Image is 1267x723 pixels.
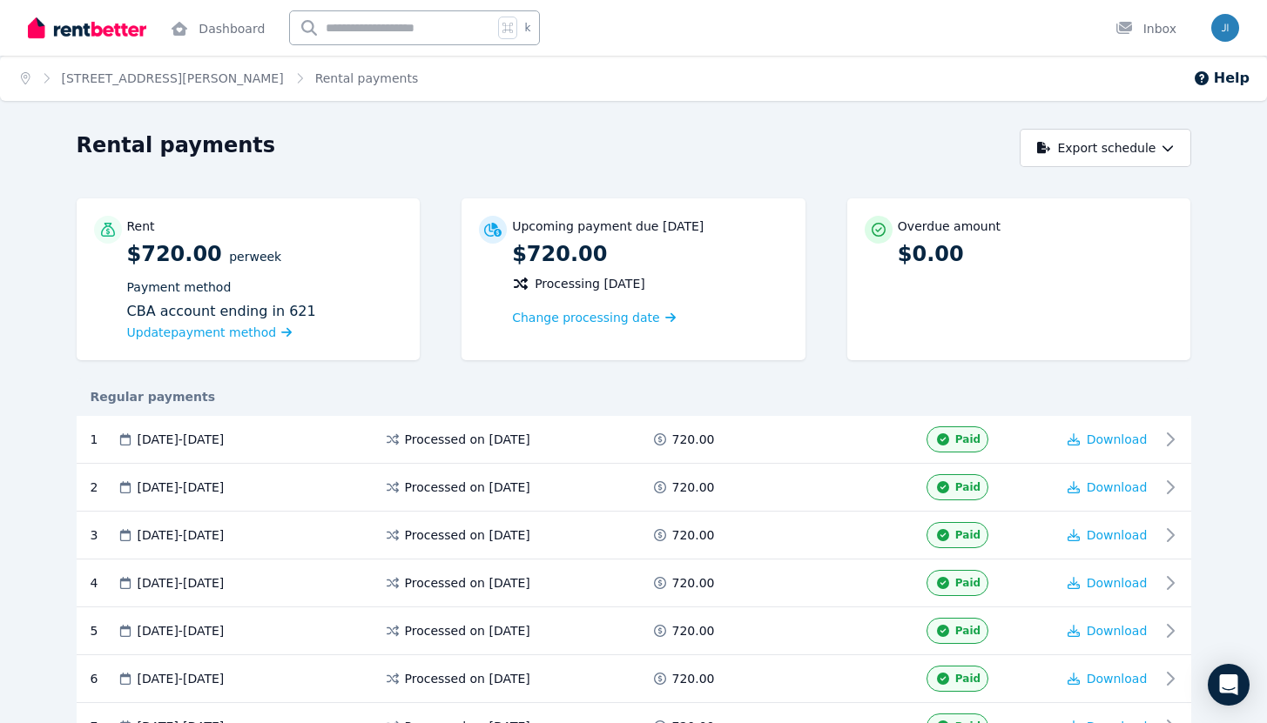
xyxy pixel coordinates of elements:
[955,672,981,686] span: Paid
[1068,479,1148,496] button: Download
[512,218,704,235] p: Upcoming payment due [DATE]
[62,71,284,85] a: [STREET_ADDRESS][PERSON_NAME]
[535,275,645,292] span: Processing [DATE]
[315,70,419,87] span: Rental payments
[91,666,117,692] div: 6
[672,574,715,592] span: 720.00
[1087,672,1148,686] span: Download
[405,622,530,639] span: Processed on [DATE]
[1087,528,1148,542] span: Download
[512,240,788,268] p: $720.00
[138,526,225,544] span: [DATE] - [DATE]
[955,576,981,590] span: Paid
[1068,622,1148,639] button: Download
[138,479,225,496] span: [DATE] - [DATE]
[1193,68,1250,89] button: Help
[405,526,530,544] span: Processed on [DATE]
[524,21,530,35] span: k
[1068,574,1148,592] button: Download
[955,432,981,446] span: Paid
[512,309,676,326] a: Change processing date
[955,480,981,494] span: Paid
[955,624,981,638] span: Paid
[127,218,155,235] p: Rent
[672,526,715,544] span: 720.00
[127,278,403,296] p: Payment method
[672,479,715,496] span: 720.00
[672,431,715,448] span: 720.00
[1211,14,1239,42] img: Jingyi Yang
[138,622,225,639] span: [DATE] - [DATE]
[127,301,316,322] span: CBA account ending in 621
[898,240,1174,268] p: $0.00
[229,250,281,264] span: per Week
[1087,432,1148,446] span: Download
[1087,576,1148,590] span: Download
[1068,431,1148,448] button: Download
[91,474,117,500] div: 2
[138,670,225,687] span: [DATE] - [DATE]
[512,309,660,326] span: Change processing date
[405,670,530,687] span: Processed on [DATE]
[138,574,225,592] span: [DATE] - [DATE]
[91,618,117,644] div: 5
[672,622,715,639] span: 720.00
[1068,526,1148,544] button: Download
[138,431,225,448] span: [DATE] - [DATE]
[1115,20,1176,37] div: Inbox
[91,570,117,596] div: 4
[91,426,117,452] div: 1
[672,670,715,687] span: 720.00
[77,131,276,159] h1: Rental payments
[1087,624,1148,638] span: Download
[28,15,146,41] img: RentBetter
[91,522,117,548] div: 3
[405,479,530,496] span: Processed on [DATE]
[1087,480,1148,494] span: Download
[127,325,277,339] span: Update payment method
[955,528,981,542] span: Paid
[1208,664,1250,706] div: Open Intercom Messenger
[405,574,530,592] span: Processed on [DATE]
[898,218,1001,235] p: Overdue amount
[1020,129,1191,167] button: Export schedule
[1068,670,1148,687] button: Download
[127,240,403,343] p: $720.00
[405,431,530,448] span: Processed on [DATE]
[77,388,1191,405] div: Regular payments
